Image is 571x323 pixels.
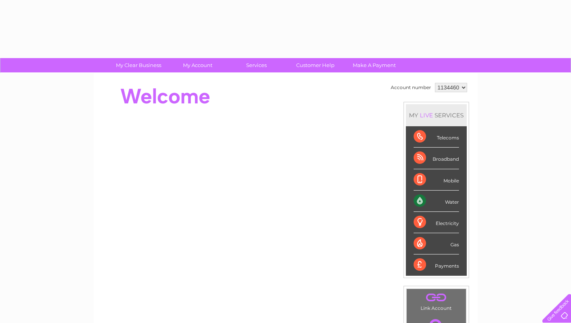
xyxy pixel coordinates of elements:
a: My Clear Business [107,58,171,72]
div: MY SERVICES [406,104,467,126]
a: Make A Payment [342,58,406,72]
div: Gas [414,233,459,254]
div: Broadband [414,148,459,169]
a: Services [224,58,288,72]
div: Water [414,191,459,212]
td: Link Account [406,289,466,313]
div: LIVE [418,112,435,119]
div: Payments [414,254,459,275]
a: My Account [166,58,229,72]
a: Customer Help [283,58,347,72]
td: Account number [389,81,433,94]
div: Mobile [414,169,459,191]
div: Electricity [414,212,459,233]
a: . [409,291,464,304]
div: Telecoms [414,126,459,148]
